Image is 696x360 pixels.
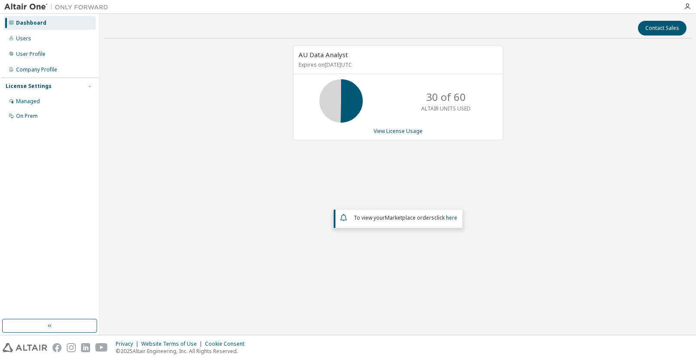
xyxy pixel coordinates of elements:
div: Dashboard [16,19,46,26]
div: Managed [16,98,40,105]
div: User Profile [16,51,46,58]
img: facebook.svg [52,343,62,352]
span: AU Data Analyst [299,50,348,59]
p: Expires on [DATE] UTC [299,61,495,68]
span: To view your click [354,214,457,221]
div: Users [16,35,31,42]
button: Contact Sales [638,21,686,36]
img: altair_logo.svg [3,343,47,352]
img: linkedin.svg [81,343,90,352]
div: Website Terms of Use [141,341,205,347]
img: Altair One [4,3,113,11]
div: License Settings [6,83,52,90]
div: On Prem [16,113,38,120]
div: Cookie Consent [205,341,250,347]
em: Marketplace orders [385,214,434,221]
p: © 2025 Altair Engineering, Inc. All Rights Reserved. [116,347,250,355]
img: youtube.svg [95,343,108,352]
p: 30 of 60 [426,90,466,104]
div: Company Profile [16,66,57,73]
a: here [446,214,457,221]
img: instagram.svg [67,343,76,352]
div: Privacy [116,341,141,347]
p: ALTAIR UNITS USED [421,105,471,112]
a: View License Usage [374,127,423,135]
